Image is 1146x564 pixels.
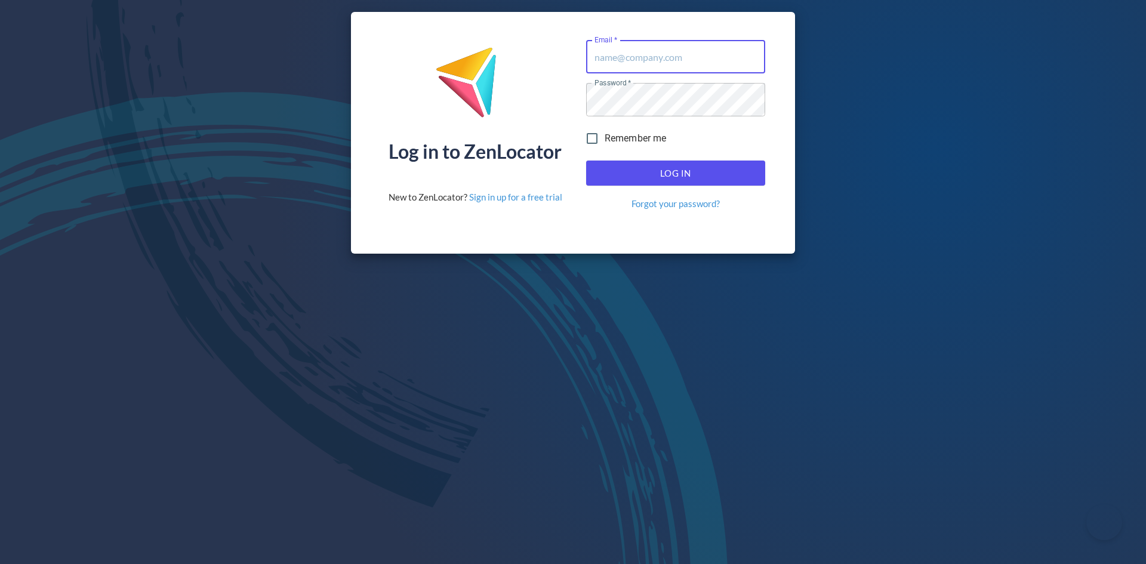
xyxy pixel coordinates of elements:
div: Log in to ZenLocator [389,142,562,161]
a: Sign in up for a free trial [469,192,562,202]
img: ZenLocator [435,47,515,127]
iframe: Toggle Customer Support [1086,504,1122,540]
span: Log In [599,165,752,181]
input: name@company.com [586,40,765,73]
button: Log In [586,161,765,186]
span: Remember me [605,131,667,146]
a: Forgot your password? [631,198,720,210]
div: New to ZenLocator? [389,191,562,204]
